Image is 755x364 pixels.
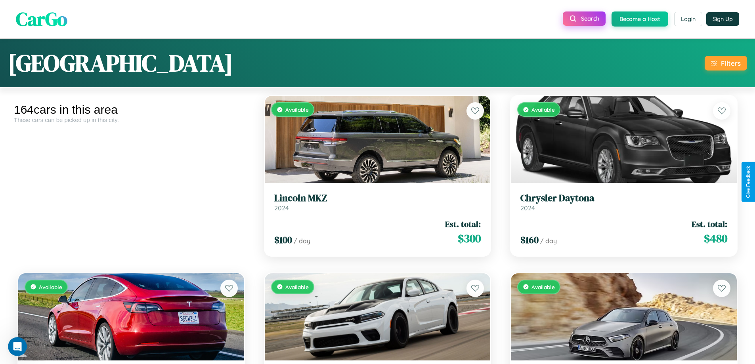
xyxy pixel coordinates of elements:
button: Search [563,11,606,26]
div: 164 cars in this area [14,103,248,116]
h3: Lincoln MKZ [274,192,481,204]
a: Lincoln MKZ2024 [274,192,481,212]
button: Login [674,12,702,26]
span: Available [39,284,62,290]
div: Filters [721,59,741,67]
span: Est. total: [445,218,481,230]
span: Search [581,15,599,22]
a: Chrysler Daytona2024 [520,192,727,212]
span: / day [540,237,557,245]
h3: Chrysler Daytona [520,192,727,204]
span: $ 300 [458,231,481,246]
iframe: Intercom live chat [8,337,27,356]
div: These cars can be picked up in this city. [14,116,248,123]
span: $ 160 [520,233,539,246]
button: Sign Up [706,12,739,26]
span: Available [531,106,555,113]
button: Become a Host [612,11,668,27]
span: Available [285,106,309,113]
span: $ 100 [274,233,292,246]
span: / day [294,237,310,245]
h1: [GEOGRAPHIC_DATA] [8,47,233,79]
button: Filters [705,56,747,71]
span: 2024 [274,204,289,212]
span: 2024 [520,204,535,212]
span: Available [531,284,555,290]
span: CarGo [16,6,67,32]
div: Give Feedback [745,166,751,198]
span: $ 480 [704,231,727,246]
span: Available [285,284,309,290]
span: Est. total: [692,218,727,230]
